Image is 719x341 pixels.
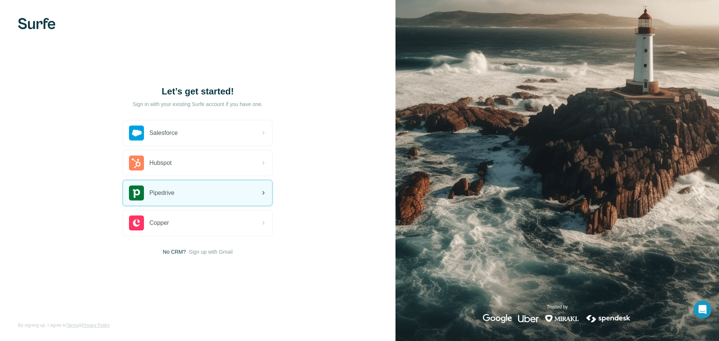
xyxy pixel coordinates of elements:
[129,156,144,170] img: hubspot's logo
[189,248,233,256] button: Sign up with Gmail
[149,188,174,197] span: Pipedrive
[163,248,186,256] span: No CRM?
[149,129,178,138] span: Salesforce
[483,314,512,323] img: google's logo
[18,322,110,329] span: By signing up, I agree to &
[149,159,172,168] span: Hubspot
[66,323,79,328] a: Terms
[129,185,144,200] img: pipedrive's logo
[545,314,579,323] img: mirakl's logo
[694,301,712,319] div: Open Intercom Messenger
[518,314,539,323] img: uber's logo
[82,323,110,328] a: Privacy Policy
[547,304,568,310] p: Trusted by
[133,100,263,108] p: Sign in with your existing Surfe account if you have one.
[129,215,144,230] img: copper's logo
[585,314,632,323] img: spendesk's logo
[18,18,55,29] img: Surfe's logo
[123,85,273,97] h1: Let’s get started!
[149,218,169,227] span: Copper
[129,126,144,141] img: salesforce's logo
